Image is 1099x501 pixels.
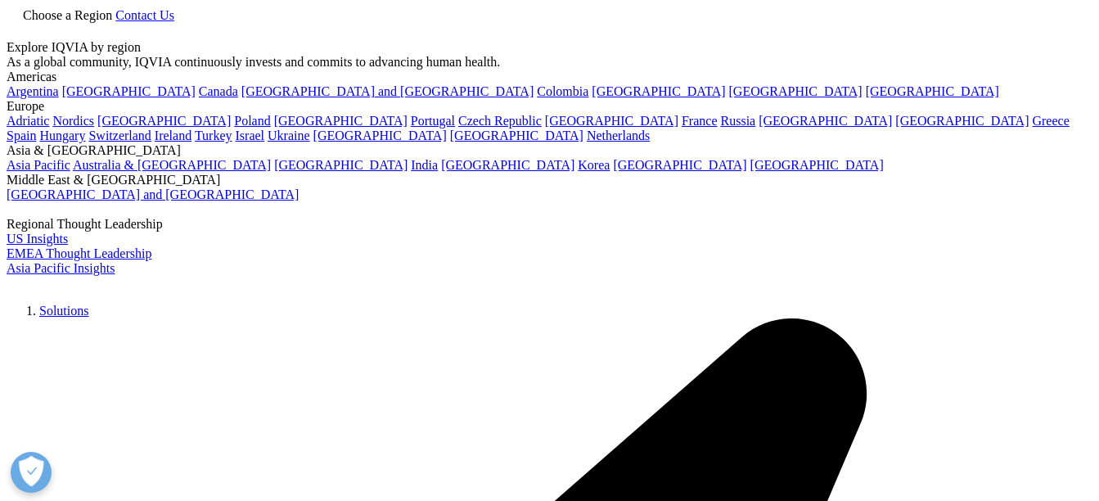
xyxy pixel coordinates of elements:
[7,246,151,260] a: EMEA Thought Leadership
[97,114,231,128] a: [GEOGRAPHIC_DATA]
[11,452,52,493] button: Abrir preferências
[895,114,1029,128] a: [GEOGRAPHIC_DATA]
[411,114,455,128] a: Portugal
[750,158,884,172] a: [GEOGRAPHIC_DATA]
[682,114,718,128] a: France
[7,114,49,128] a: Adriatic
[236,129,265,142] a: Israel
[759,114,892,128] a: [GEOGRAPHIC_DATA]
[88,129,151,142] a: Switzerland
[234,114,270,128] a: Poland
[7,232,68,246] a: US Insights
[7,217,1092,232] div: Regional Thought Leadership
[1032,114,1069,128] a: Greece
[537,84,588,98] a: Colombia
[7,261,115,275] a: Asia Pacific Insights
[578,158,610,172] a: Korea
[39,129,85,142] a: Hungary
[587,129,650,142] a: Netherlands
[62,84,196,98] a: [GEOGRAPHIC_DATA]
[613,158,746,172] a: [GEOGRAPHIC_DATA]
[7,143,1092,158] div: Asia & [GEOGRAPHIC_DATA]
[268,129,310,142] a: Ukraine
[274,158,408,172] a: [GEOGRAPHIC_DATA]
[411,158,438,172] a: India
[545,114,678,128] a: [GEOGRAPHIC_DATA]
[7,84,59,98] a: Argentina
[73,158,271,172] a: Australia & [GEOGRAPHIC_DATA]
[39,304,88,318] a: Solutions
[7,55,1092,70] div: As a global community, IQVIA continuously invests and commits to advancing human health.
[441,158,574,172] a: [GEOGRAPHIC_DATA]
[7,99,1092,114] div: Europe
[592,84,725,98] a: [GEOGRAPHIC_DATA]
[7,40,1092,55] div: Explore IQVIA by region
[274,114,408,128] a: [GEOGRAPHIC_DATA]
[7,70,1092,84] div: Americas
[7,173,1092,187] div: Middle East & [GEOGRAPHIC_DATA]
[866,84,999,98] a: [GEOGRAPHIC_DATA]
[7,129,36,142] a: Spain
[450,129,583,142] a: [GEOGRAPHIC_DATA]
[313,129,447,142] a: [GEOGRAPHIC_DATA]
[458,114,542,128] a: Czech Republic
[7,187,299,201] a: [GEOGRAPHIC_DATA] and [GEOGRAPHIC_DATA]
[721,114,756,128] a: Russia
[23,8,112,22] span: Choose a Region
[52,114,94,128] a: Nordics
[729,84,863,98] a: [GEOGRAPHIC_DATA]
[241,84,534,98] a: [GEOGRAPHIC_DATA] and [GEOGRAPHIC_DATA]
[7,158,70,172] a: Asia Pacific
[115,8,174,22] a: Contact Us
[155,129,191,142] a: Ireland
[195,129,232,142] a: Turkey
[199,84,238,98] a: Canada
